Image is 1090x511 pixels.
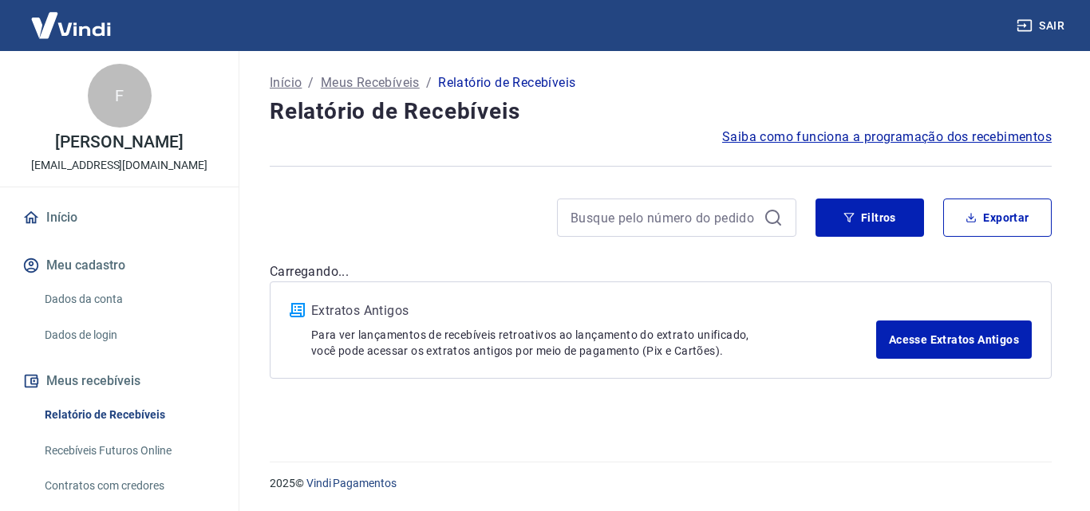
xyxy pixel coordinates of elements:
a: Contratos com credores [38,470,219,502]
p: 2025 © [270,475,1052,492]
button: Meus recebíveis [19,364,219,399]
a: Vindi Pagamentos [306,477,397,489]
input: Busque pelo número do pedido [571,206,757,230]
button: Sair [1013,11,1071,41]
a: Acesse Extratos Antigos [876,320,1032,359]
img: Vindi [19,1,123,49]
a: Saiba como funciona a programação dos recebimentos [722,128,1052,147]
a: Início [19,200,219,235]
a: Dados de login [38,319,219,352]
a: Recebíveis Futuros Online [38,434,219,467]
h4: Relatório de Recebíveis [270,96,1052,128]
a: Início [270,73,302,92]
a: Dados da conta [38,283,219,316]
p: Carregando... [270,262,1052,281]
a: Relatório de Recebíveis [38,399,219,431]
p: / [308,73,314,92]
p: Relatório de Recebíveis [438,73,575,92]
a: Meus Recebíveis [321,73,420,92]
p: [PERSON_NAME] [55,134,183,151]
p: [EMAIL_ADDRESS][DOMAIN_NAME] [31,157,207,174]
button: Meu cadastro [19,248,219,283]
p: Extratos Antigos [311,301,876,320]
p: / [426,73,432,92]
button: Exportar [943,199,1052,237]
div: F [88,64,152,128]
button: Filtros [816,199,924,237]
p: Para ver lançamentos de recebíveis retroativos ao lançamento do extrato unificado, você pode aces... [311,327,876,359]
img: ícone [290,303,305,317]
